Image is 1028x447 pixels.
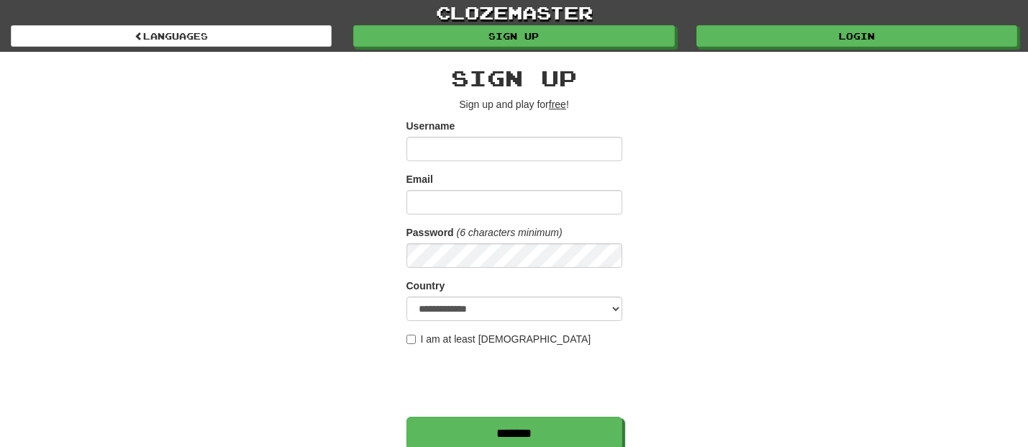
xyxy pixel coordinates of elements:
u: free [549,99,566,110]
label: Username [406,119,455,133]
h2: Sign up [406,66,622,90]
em: (6 characters minimum) [457,227,563,238]
a: Languages [11,25,332,47]
input: I am at least [DEMOGRAPHIC_DATA] [406,335,416,344]
a: Sign up [353,25,674,47]
a: Login [696,25,1017,47]
label: Email [406,172,433,186]
label: I am at least [DEMOGRAPHIC_DATA] [406,332,591,346]
iframe: reCAPTCHA [406,353,625,410]
label: Country [406,279,445,293]
p: Sign up and play for ! [406,97,622,112]
label: Password [406,225,454,240]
